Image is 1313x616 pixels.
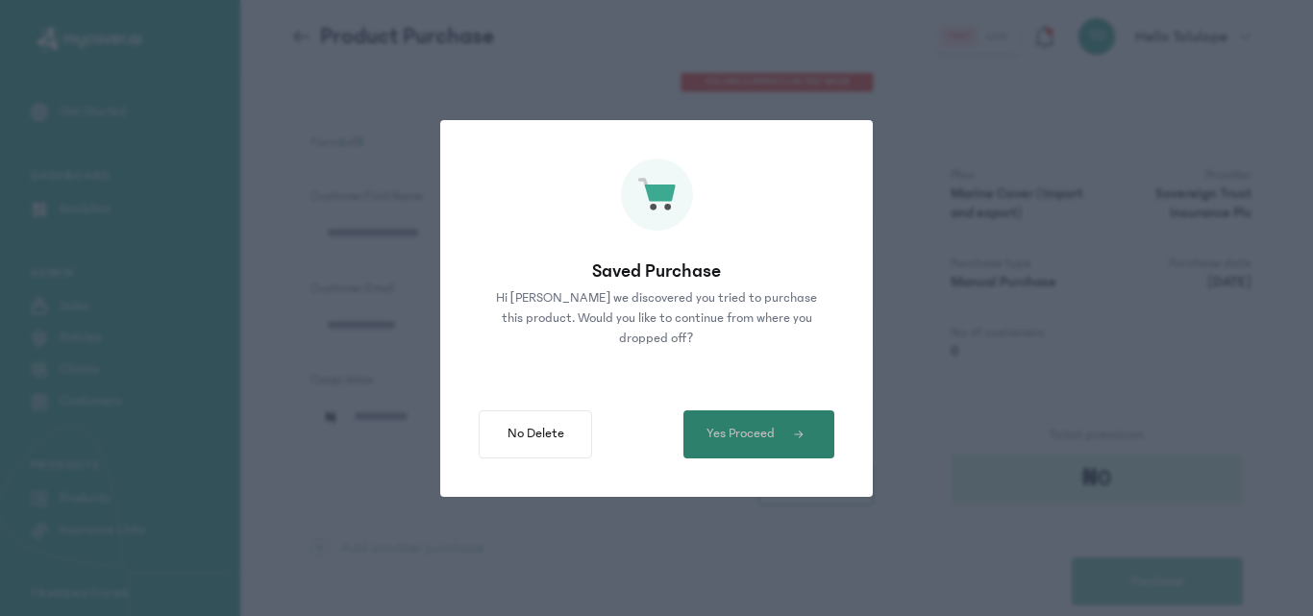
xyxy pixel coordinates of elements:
p: Saved Purchase [479,258,834,284]
p: Hi [PERSON_NAME] we discovered you tried to purchase this product. Would you like to continue fro... [495,288,818,349]
span: Yes Proceed [706,424,775,444]
button: No Delete [479,410,592,458]
span: No Delete [508,424,564,444]
button: Yes Proceed [683,410,834,458]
